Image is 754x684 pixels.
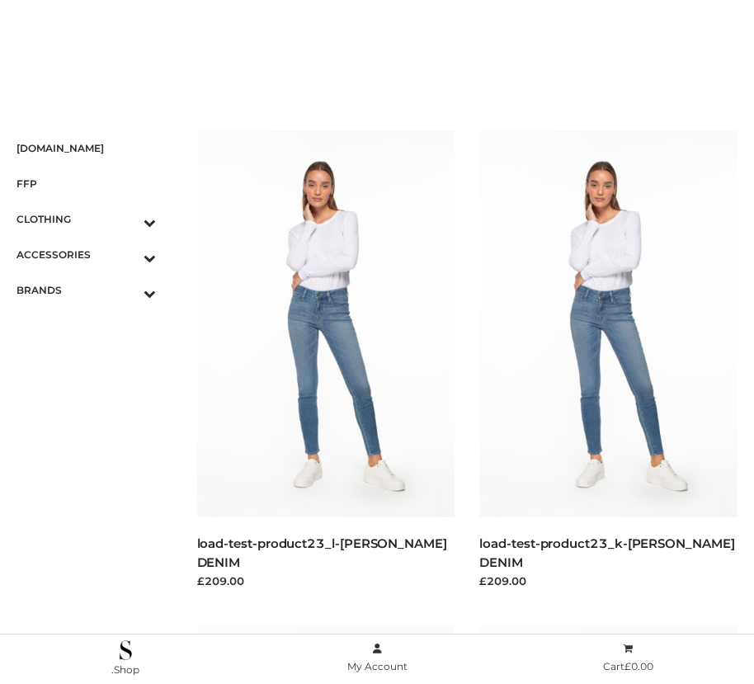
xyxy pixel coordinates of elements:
[16,245,156,264] span: ACCESSORIES
[16,237,156,272] a: ACCESSORIESToggle Submenu
[624,660,653,672] bdi: 0.00
[347,660,408,672] span: My Account
[98,237,156,272] button: Toggle Submenu
[111,663,139,676] span: .Shop
[16,281,156,300] span: BRANDS
[479,535,734,570] a: load-test-product23_k-[PERSON_NAME] DENIM
[16,174,156,193] span: FFP
[120,640,132,660] img: .Shop
[502,639,754,677] a: Cart£0.00
[98,201,156,237] button: Toggle Submenu
[16,166,156,201] a: FFP
[16,139,156,158] span: [DOMAIN_NAME]
[252,639,503,677] a: My Account
[16,201,156,237] a: CLOTHINGToggle Submenu
[603,660,653,672] span: Cart
[16,130,156,166] a: [DOMAIN_NAME]
[197,535,447,570] a: load-test-product23_l-[PERSON_NAME] DENIM
[479,573,738,589] div: £209.00
[16,210,156,229] span: CLOTHING
[98,272,156,308] button: Toggle Submenu
[197,573,455,589] div: £209.00
[624,660,631,672] span: £
[16,272,156,308] a: BRANDSToggle Submenu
